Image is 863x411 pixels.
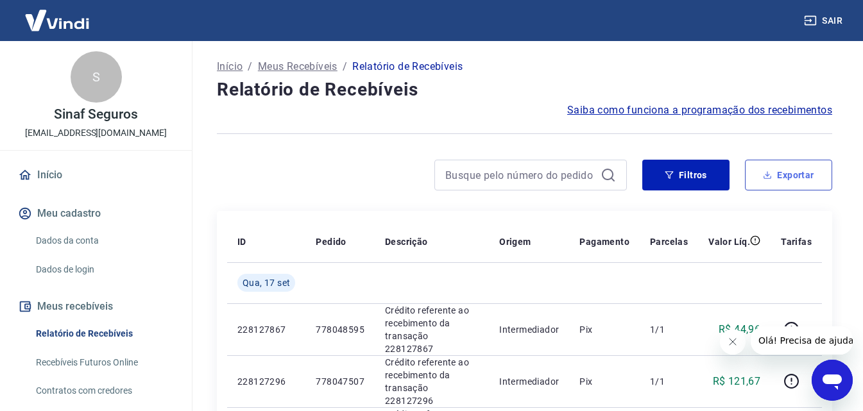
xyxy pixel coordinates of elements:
p: 1/1 [650,375,688,388]
p: R$ 121,67 [713,374,761,389]
img: Vindi [15,1,99,40]
iframe: Fechar mensagem [720,329,746,355]
a: Relatório de Recebíveis [31,321,176,347]
p: 228127296 [237,375,295,388]
button: Meus recebíveis [15,292,176,321]
p: Parcelas [650,235,688,248]
p: Intermediador [499,323,559,336]
p: Tarifas [781,235,812,248]
p: [EMAIL_ADDRESS][DOMAIN_NAME] [25,126,167,140]
p: Origem [499,235,531,248]
p: Pedido [316,235,346,248]
button: Exportar [745,160,832,190]
p: Pagamento [579,235,629,248]
h4: Relatório de Recebíveis [217,77,832,103]
a: Saiba como funciona a programação dos recebimentos [567,103,832,118]
button: Meu cadastro [15,199,176,228]
span: Qua, 17 set [243,276,290,289]
iframe: Botão para abrir a janela de mensagens [812,360,853,401]
p: R$ 44,96 [719,322,760,337]
a: Meus Recebíveis [258,59,338,74]
p: Pix [579,323,629,336]
p: Descrição [385,235,428,248]
a: Dados da conta [31,228,176,254]
p: 778047507 [316,375,364,388]
input: Busque pelo número do pedido [445,165,595,185]
p: Crédito referente ao recebimento da transação 228127867 [385,304,479,355]
p: 778048595 [316,323,364,336]
p: / [248,59,252,74]
p: Relatório de Recebíveis [352,59,463,74]
p: Intermediador [499,375,559,388]
a: Contratos com credores [31,378,176,404]
p: 228127867 [237,323,295,336]
a: Dados de login [31,256,176,283]
a: Recebíveis Futuros Online [31,349,176,376]
p: Sinaf Seguros [54,108,137,121]
p: Pix [579,375,629,388]
span: Olá! Precisa de ajuda? [8,9,108,19]
p: / [343,59,347,74]
p: Valor Líq. [708,235,750,248]
p: Crédito referente ao recebimento da transação 228127296 [385,356,479,407]
a: Início [15,161,176,189]
p: 1/1 [650,323,688,336]
div: S [71,51,122,103]
button: Sair [801,9,848,33]
p: ID [237,235,246,248]
a: Início [217,59,243,74]
iframe: Mensagem da empresa [751,326,853,355]
button: Filtros [642,160,730,190]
